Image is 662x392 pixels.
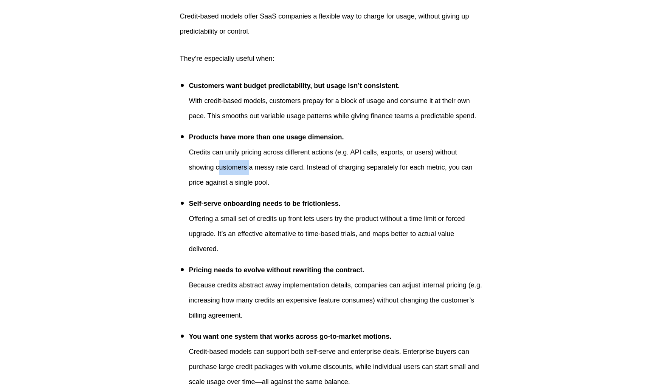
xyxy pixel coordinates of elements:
[189,333,392,340] span: You want one system that works across go-to-market motions.
[189,278,482,323] p: Because credits abstract away implementation details, companies can adjust internal pricing (e.g....
[189,133,344,141] span: Products have more than one usage dimension.
[189,82,400,90] span: Customers want budget predictability, but usage isn’t consistent.
[189,93,482,123] p: With credit-based models, customers prepay for a block of usage and consume it at their own pace....
[189,266,364,274] span: Pricing needs to evolve without rewriting the contract.
[189,145,482,190] p: Credits can unify pricing across different actions (e.g. API calls, exports, or users) without sh...
[189,200,341,207] span: Self-serve onboarding needs to be frictionless.
[180,51,482,66] p: They’re especially useful when:
[189,344,482,389] p: Credit-based models can support both self-serve and enterprise deals. Enterprise buyers can purch...
[189,211,482,256] p: Offering a small set of credits up front lets users try the product without a time limit or force...
[180,9,482,39] p: Credit-based models offer SaaS companies a flexible way to charge for usage, without giving up pr...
